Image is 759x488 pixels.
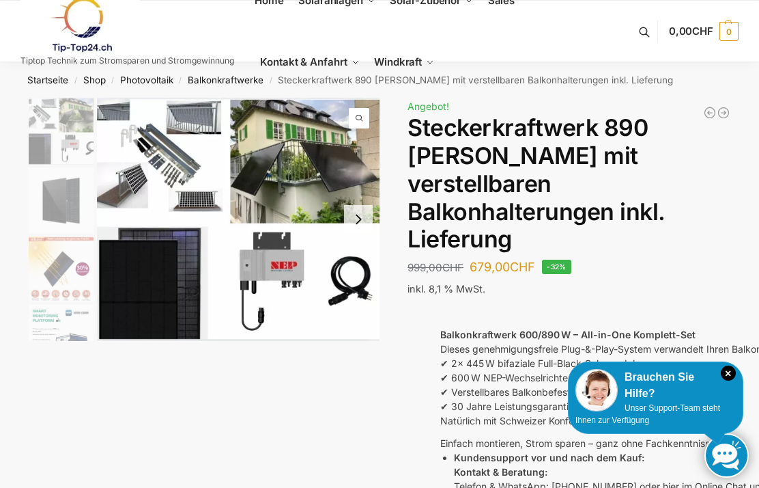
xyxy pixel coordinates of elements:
[369,31,440,93] a: Windkraft
[29,305,94,370] img: H2c172fe1dfc145729fae6a5890126e09w.jpg_960x960_39c920dd-527c-43d8-9d2f-57e1d41b5fed_1445x
[542,260,571,274] span: -32%
[669,25,713,38] span: 0,00
[575,403,720,425] span: Unser Support-Team steht Ihnen zur Verfügung
[68,75,83,86] span: /
[692,25,713,38] span: CHF
[717,106,730,120] a: Balkonkraftwerk 445/600 Watt Bificial
[669,11,739,52] a: 0,00CHF 0
[454,452,644,463] strong: Kundensupport vor und nach dem Kauf:
[173,75,188,86] span: /
[344,205,373,234] button: Next slide
[407,114,730,254] h1: Steckerkraftwerk 890 [PERSON_NAME] mit verstellbaren Balkonhalterungen inkl. Lieferung
[27,74,68,85] a: Startseite
[721,366,736,381] i: Schließen
[29,168,94,233] img: Maysun
[29,98,94,165] img: Komplett mit Balkonhalterung
[106,75,120,86] span: /
[20,57,234,65] p: Tiptop Technik zum Stromsparen und Stromgewinnung
[97,98,379,341] img: Komplett mit Balkonhalterung
[454,466,547,478] strong: Kontakt & Beratung:
[188,74,263,85] a: Balkonkraftwerke
[407,283,485,295] span: inkl. 8,1 % MwSt.
[97,98,379,341] a: 860 Watt Komplett mit BalkonhalterungKomplett mit Balkonhalterung
[374,55,422,68] span: Windkraft
[442,261,463,274] span: CHF
[83,74,106,85] a: Shop
[575,369,618,411] img: Customer service
[29,236,94,301] img: Bificial 30 % mehr Leistung
[260,55,347,68] span: Kontakt & Anfahrt
[407,100,449,112] span: Angebot!
[440,329,696,340] strong: Balkonkraftwerk 600/890 W – All-in-One Komplett-Set
[470,260,535,274] bdi: 679,00
[719,22,739,41] span: 0
[255,31,365,93] a: Kontakt & Anfahrt
[407,261,463,274] bdi: 999,00
[120,74,173,85] a: Photovoltaik
[703,106,717,120] a: 890/600 Watt bificiales Balkonkraftwerk mit 1 kWh smarten Speicher
[575,369,736,402] div: Brauchen Sie Hilfe?
[510,260,535,274] span: CHF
